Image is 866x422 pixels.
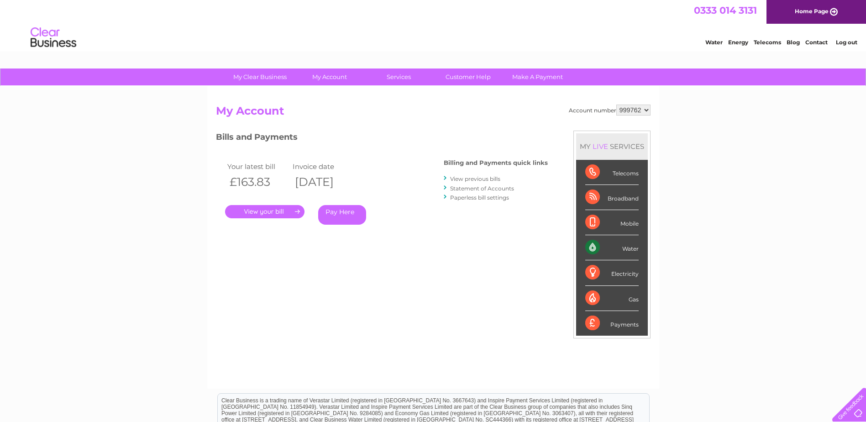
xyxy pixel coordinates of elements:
[361,69,436,85] a: Services
[754,39,781,46] a: Telecoms
[585,210,639,235] div: Mobile
[836,39,857,46] a: Log out
[787,39,800,46] a: Blog
[585,160,639,185] div: Telecoms
[216,105,651,122] h2: My Account
[805,39,828,46] a: Contact
[430,69,506,85] a: Customer Help
[585,260,639,285] div: Electricity
[292,69,367,85] a: My Account
[585,311,639,336] div: Payments
[694,5,757,16] a: 0333 014 3131
[728,39,748,46] a: Energy
[216,131,548,147] h3: Bills and Payments
[585,286,639,311] div: Gas
[30,24,77,52] img: logo.png
[585,235,639,260] div: Water
[225,173,291,191] th: £163.83
[444,159,548,166] h4: Billing and Payments quick links
[576,133,648,159] div: MY SERVICES
[318,205,366,225] a: Pay Here
[222,69,298,85] a: My Clear Business
[450,175,500,182] a: View previous bills
[450,185,514,192] a: Statement of Accounts
[290,173,356,191] th: [DATE]
[705,39,723,46] a: Water
[218,5,649,44] div: Clear Business is a trading name of Verastar Limited (registered in [GEOGRAPHIC_DATA] No. 3667643...
[591,142,610,151] div: LIVE
[569,105,651,116] div: Account number
[450,194,509,201] a: Paperless bill settings
[225,160,291,173] td: Your latest bill
[585,185,639,210] div: Broadband
[290,160,356,173] td: Invoice date
[500,69,575,85] a: Make A Payment
[225,205,304,218] a: .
